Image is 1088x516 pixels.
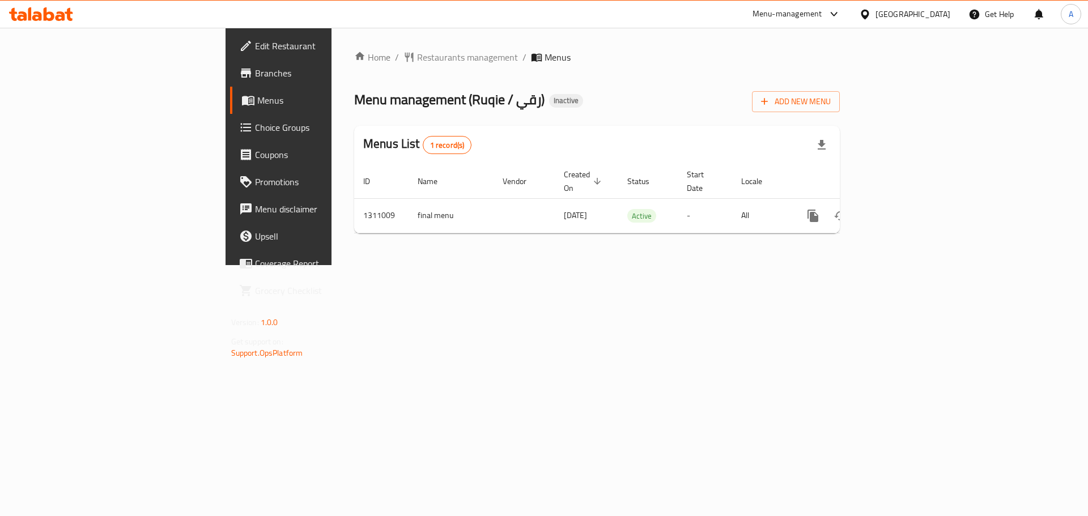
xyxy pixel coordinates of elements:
[627,209,656,223] div: Active
[875,8,950,20] div: [GEOGRAPHIC_DATA]
[354,164,917,233] table: enhanced table
[827,202,854,229] button: Change Status
[522,50,526,64] li: /
[1069,8,1073,20] span: A
[230,223,407,250] a: Upsell
[423,140,471,151] span: 1 record(s)
[257,93,398,107] span: Menus
[231,334,283,349] span: Get support on:
[363,135,471,154] h2: Menus List
[255,202,398,216] span: Menu disclaimer
[255,257,398,270] span: Coverage Report
[564,208,587,223] span: [DATE]
[418,174,452,188] span: Name
[230,195,407,223] a: Menu disclaimer
[800,202,827,229] button: more
[255,229,398,243] span: Upsell
[417,50,518,64] span: Restaurants management
[403,50,518,64] a: Restaurants management
[761,95,831,109] span: Add New Menu
[808,131,835,159] div: Export file
[503,174,541,188] span: Vendor
[423,136,472,154] div: Total records count
[230,168,407,195] a: Promotions
[230,87,407,114] a: Menus
[354,50,840,64] nav: breadcrumb
[564,168,605,195] span: Created On
[549,94,583,108] div: Inactive
[231,346,303,360] a: Support.OpsPlatform
[231,315,259,330] span: Version:
[255,39,398,53] span: Edit Restaurant
[230,32,407,59] a: Edit Restaurant
[261,315,278,330] span: 1.0.0
[545,50,571,64] span: Menus
[627,174,664,188] span: Status
[230,59,407,87] a: Branches
[363,174,385,188] span: ID
[255,148,398,161] span: Coupons
[255,66,398,80] span: Branches
[741,174,777,188] span: Locale
[752,91,840,112] button: Add New Menu
[230,277,407,304] a: Grocery Checklist
[687,168,719,195] span: Start Date
[753,7,822,21] div: Menu-management
[230,141,407,168] a: Coupons
[732,198,790,233] td: All
[409,198,494,233] td: final menu
[549,96,583,105] span: Inactive
[255,121,398,134] span: Choice Groups
[678,198,732,233] td: -
[255,175,398,189] span: Promotions
[230,114,407,141] a: Choice Groups
[230,250,407,277] a: Coverage Report
[790,164,917,199] th: Actions
[255,284,398,297] span: Grocery Checklist
[627,210,656,223] span: Active
[354,87,545,112] span: Menu management ( Ruqie / رقي )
